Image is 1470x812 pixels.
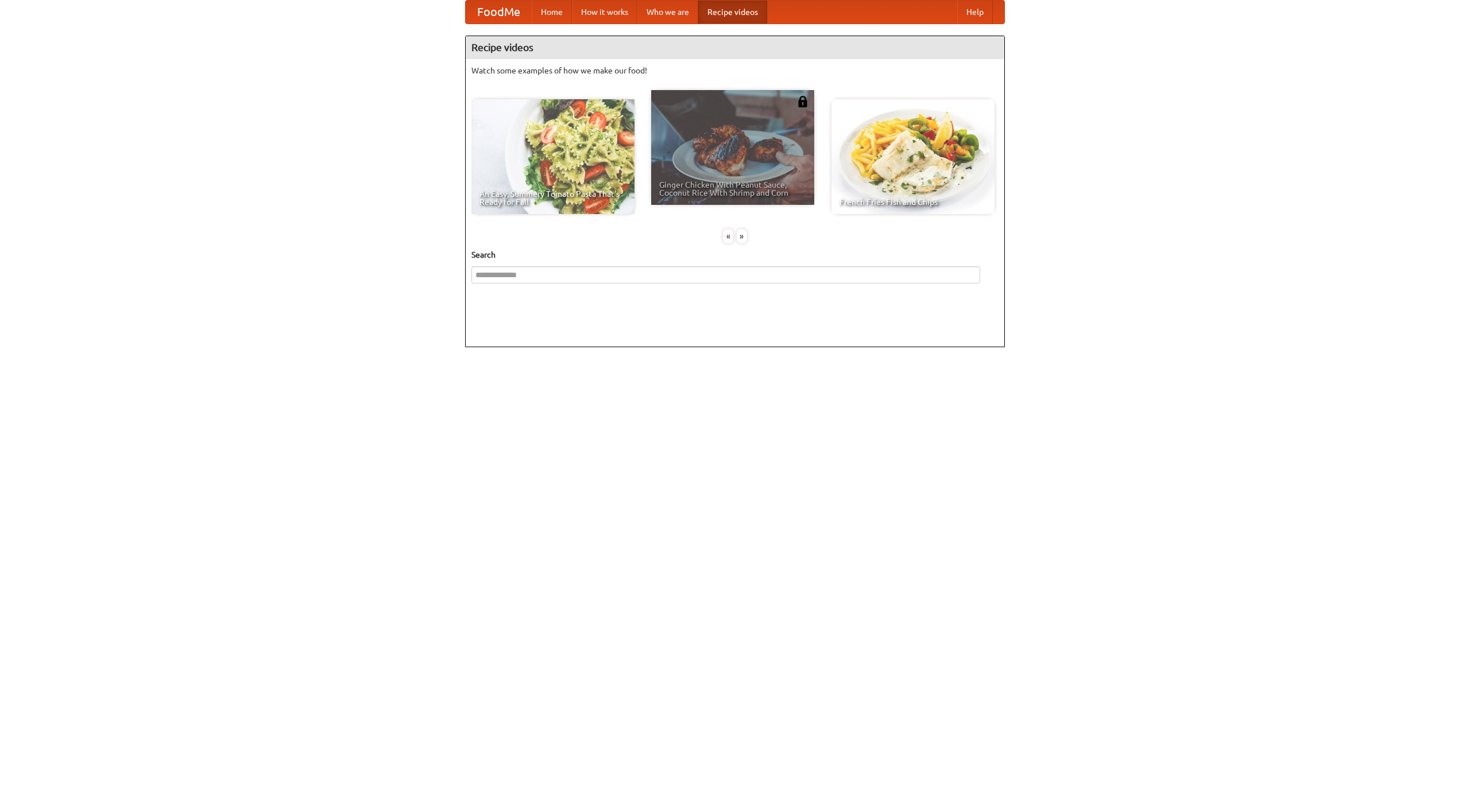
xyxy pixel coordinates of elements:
[698,1,767,24] a: Recipe videos
[466,1,532,24] a: FoodMe
[637,1,698,24] a: Who we are
[831,99,995,214] a: French Fries Fish and Chips
[572,1,637,24] a: How it works
[471,99,635,214] a: An Easy, Summery Tomato Pasta That's Ready for Fall
[797,96,808,107] img: 483408.png
[957,1,993,24] a: Help
[471,65,999,76] p: Watch some examples of how we make our food!
[840,198,987,206] span: French Fries Fish and Chips
[466,36,1004,59] h4: Recipe videos
[737,229,747,243] div: »
[479,190,626,206] span: An Easy, Summery Tomato Pasta That's Ready for Fall
[723,229,733,243] div: «
[471,249,999,261] h5: Search
[532,1,572,24] a: Home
